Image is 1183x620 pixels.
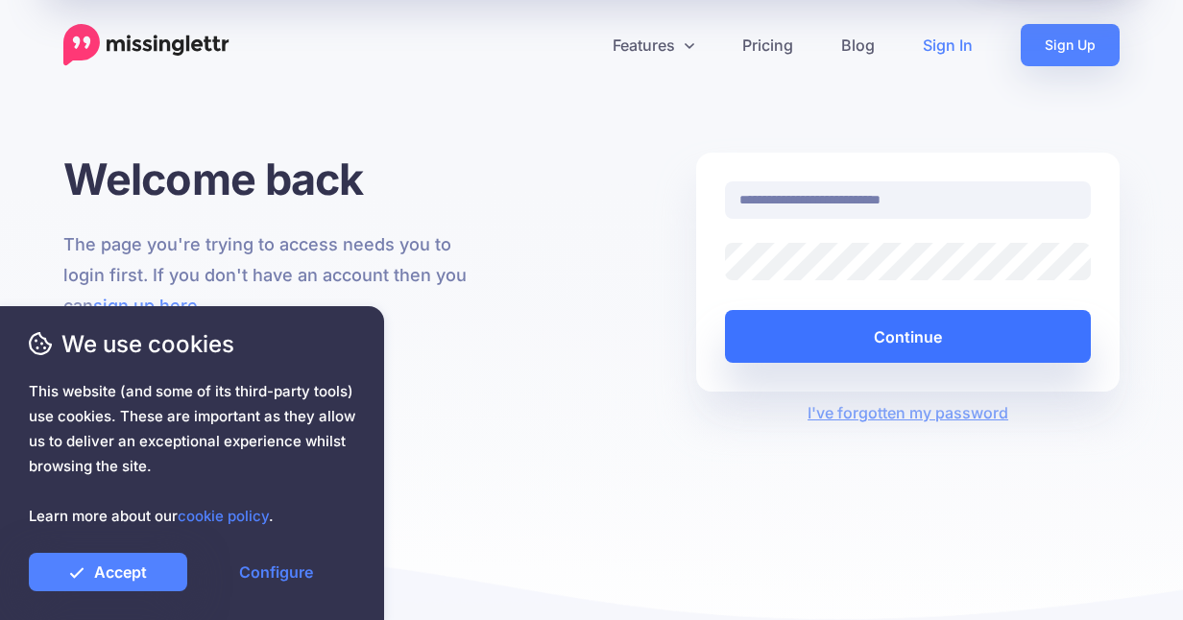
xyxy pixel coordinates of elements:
[63,229,487,322] p: The page you're trying to access needs you to login first. If you don't have an account then you ...
[93,296,198,316] a: sign up here
[725,310,1091,363] button: Continue
[29,327,355,361] span: We use cookies
[29,553,187,591] a: Accept
[899,24,997,66] a: Sign In
[1021,24,1120,66] a: Sign Up
[718,24,817,66] a: Pricing
[178,507,269,525] a: cookie policy
[197,553,355,591] a: Configure
[589,24,718,66] a: Features
[817,24,899,66] a: Blog
[808,403,1008,422] a: I've forgotten my password
[63,153,487,205] h1: Welcome back
[29,379,355,529] span: This website (and some of its third-party tools) use cookies. These are important as they allow u...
